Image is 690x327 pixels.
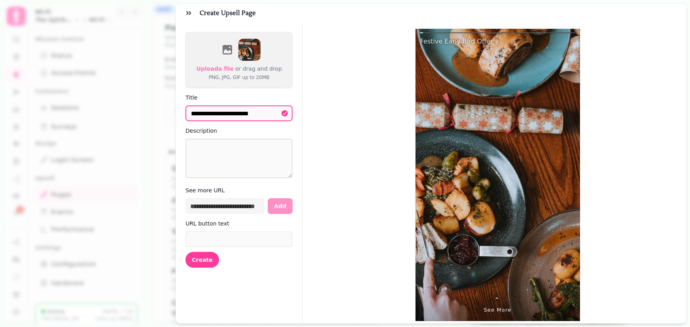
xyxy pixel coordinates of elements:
[185,219,293,228] label: URL button text
[234,64,282,73] p: or drag and drop
[197,66,234,72] span: Upload a file
[268,198,293,214] button: Add
[185,186,293,195] label: See more URL
[274,203,286,209] span: Add
[494,295,501,305] span: ⌃
[185,126,293,135] label: Description
[238,39,261,61] img: aHR0cHM6Ly9maWxlcy5zdGFtcGVkZS5haS8wMzEyY2I3NS0zNjFmLTExZWEtOTQ3Mi0wNmE0ZDY1OTcxNjAvbWVkaWEvN2NlM...
[185,93,293,102] label: Title
[197,73,282,81] p: PNG, JPG, GIF up to 20MB
[192,257,212,263] span: Create
[185,252,219,268] button: Create
[200,8,259,18] h3: Create Upsell Page
[484,306,512,314] span: See more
